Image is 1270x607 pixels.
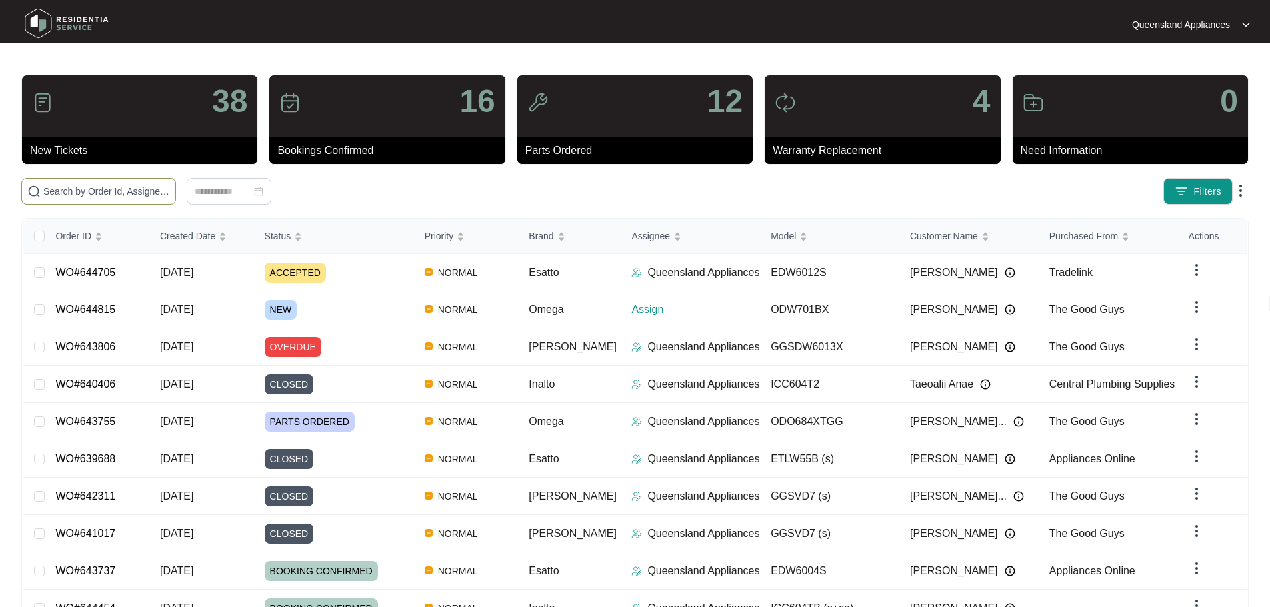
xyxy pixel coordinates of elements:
[55,565,115,576] a: WO#643737
[1189,374,1205,390] img: dropdown arrow
[529,528,617,539] span: [PERSON_NAME]
[1049,378,1175,390] span: Central Plumbing Supplies
[1005,342,1015,352] img: Info icon
[425,454,433,462] img: Vercel Logo
[529,304,563,315] span: Omega
[254,219,414,254] th: Status
[760,478,899,515] td: GGSVD7 (s)
[265,412,355,432] span: PARTS ORDERED
[433,563,483,579] span: NORMAL
[1005,454,1015,464] img: Info icon
[980,379,991,390] img: Info icon
[160,229,215,243] span: Created Date
[910,414,1007,430] span: [PERSON_NAME]...
[1163,178,1233,205] button: filter iconFilters
[1189,560,1205,576] img: dropdown arrow
[1049,528,1125,539] span: The Good Guys
[1178,219,1247,254] th: Actions
[160,453,193,464] span: [DATE]
[1189,299,1205,315] img: dropdown arrow
[707,85,743,117] p: 12
[20,3,113,43] img: residentia service logo
[425,380,433,388] img: Vercel Logo
[1049,229,1118,243] span: Purchased From
[160,416,193,427] span: [DATE]
[425,342,433,350] img: Vercel Logo
[1013,491,1024,502] img: Info icon
[433,376,483,392] span: NORMAL
[973,85,991,117] p: 4
[631,528,642,539] img: Assigner Icon
[631,342,642,352] img: Assigner Icon
[433,302,483,318] span: NORMAL
[43,184,170,199] input: Search by Order Id, Assignee Name, Customer Name, Brand and Model
[55,490,115,502] a: WO#642311
[160,378,193,390] span: [DATE]
[1023,92,1044,113] img: icon
[425,268,433,276] img: Vercel Logo
[425,229,454,243] span: Priority
[760,254,899,291] td: EDW6012S
[1005,304,1015,315] img: Info icon
[265,449,314,469] span: CLOSED
[631,302,760,318] p: Assign
[529,267,559,278] span: Esatto
[425,492,433,500] img: Vercel Logo
[631,379,642,390] img: Assigner Icon
[55,341,115,352] a: WO#643806
[760,219,899,254] th: Model
[160,267,193,278] span: [DATE]
[899,219,1039,254] th: Customer Name
[160,341,193,352] span: [DATE]
[760,440,899,478] td: ETLW55B (s)
[149,219,254,254] th: Created Date
[425,566,433,574] img: Vercel Logo
[910,488,1007,504] span: [PERSON_NAME]...
[265,300,297,320] span: NEW
[1049,304,1125,315] span: The Good Guys
[631,491,642,502] img: Assigner Icon
[265,374,314,394] span: CLOSED
[1189,486,1205,502] img: dropdown arrow
[265,524,314,544] span: CLOSED
[631,566,642,576] img: Assigner Icon
[1049,565,1135,576] span: Appliances Online
[760,515,899,552] td: GGSVD7 (s)
[55,528,115,539] a: WO#641017
[760,366,899,403] td: ICC604T2
[910,302,998,318] span: [PERSON_NAME]
[631,416,642,427] img: Assigner Icon
[525,143,753,159] p: Parts Ordered
[1049,416,1125,427] span: The Good Guys
[760,403,899,440] td: ODO684XTGG
[425,417,433,425] img: Vercel Logo
[631,229,670,243] span: Assignee
[527,92,549,113] img: icon
[775,92,796,113] img: icon
[529,490,617,502] span: [PERSON_NAME]
[529,229,553,243] span: Brand
[1193,185,1221,199] span: Filters
[773,143,1000,159] p: Warranty Replacement
[265,337,321,357] span: OVERDUE
[55,453,115,464] a: WO#639688
[1049,341,1125,352] span: The Good Guys
[631,454,642,464] img: Assigner Icon
[647,376,759,392] p: Queensland Appliances
[910,265,998,281] span: [PERSON_NAME]
[414,219,519,254] th: Priority
[160,490,193,502] span: [DATE]
[910,229,978,243] span: Customer Name
[647,526,759,542] p: Queensland Appliances
[160,528,193,539] span: [DATE]
[433,414,483,430] span: NORMAL
[647,488,759,504] p: Queensland Appliances
[1189,523,1205,539] img: dropdown arrow
[265,486,314,506] span: CLOSED
[1233,183,1249,199] img: dropdown arrow
[1049,267,1093,278] span: Tradelink
[529,416,563,427] span: Omega
[32,92,53,113] img: icon
[647,265,759,281] p: Queensland Appliances
[910,526,998,542] span: [PERSON_NAME]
